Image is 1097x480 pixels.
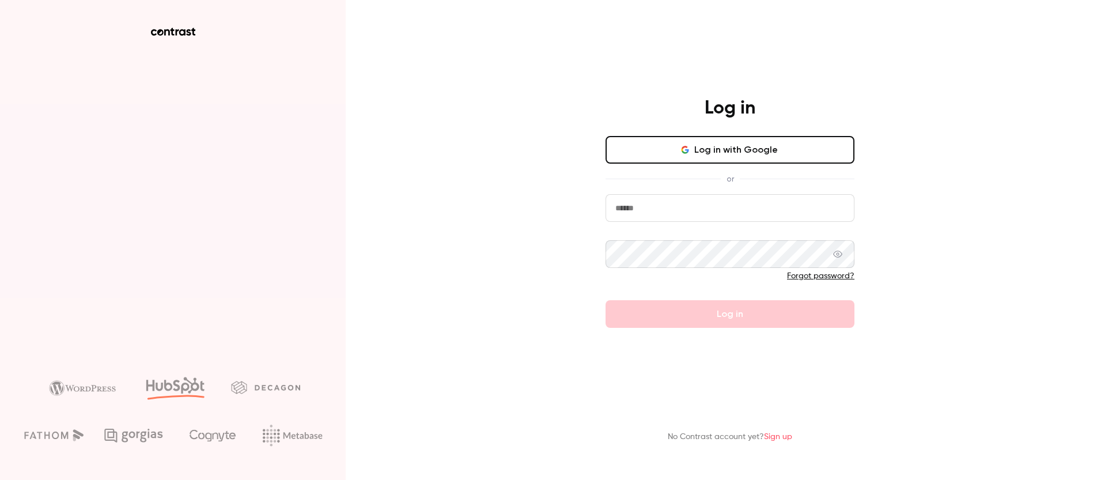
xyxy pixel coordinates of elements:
p: No Contrast account yet? [668,431,792,443]
a: Forgot password? [787,272,854,280]
h4: Log in [705,97,755,120]
button: Log in with Google [606,136,854,164]
img: decagon [231,381,300,394]
span: or [721,173,740,185]
a: Sign up [764,433,792,441]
